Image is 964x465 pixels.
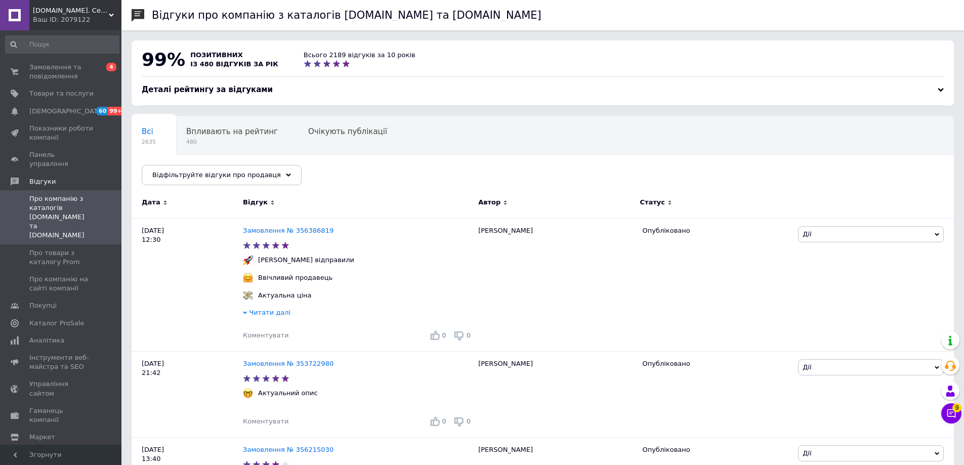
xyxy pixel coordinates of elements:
[132,352,243,438] div: [DATE] 21:42
[29,275,94,293] span: Про компанію на сайті компанії
[33,6,109,15] span: vortex.dp.ua. Сервісний центр, ремонт ноутбуків, комп'ютерів, комплектуючих, склад запчастин
[467,331,471,339] span: 0
[803,363,811,371] span: Дії
[29,107,104,116] span: [DEMOGRAPHIC_DATA]
[29,150,94,168] span: Панель управління
[256,273,335,282] div: Ввічливий продавець
[467,417,471,425] span: 0
[308,127,387,136] span: Очікують публікації
[473,218,637,351] div: [PERSON_NAME]
[29,89,94,98] span: Товари та послуги
[243,308,473,320] div: Читати далі
[249,309,290,316] span: Читати далі
[132,155,265,193] div: Опубліковані без коментаря
[29,248,94,267] span: Про товари з каталогу Prom
[473,352,637,438] div: [PERSON_NAME]
[152,9,541,21] h1: Відгуки про компанію з каталогів [DOMAIN_NAME] та [DOMAIN_NAME]
[106,63,116,71] span: 4
[142,165,244,175] span: Опубліковані без комен...
[29,301,57,310] span: Покупці
[442,417,446,425] span: 0
[941,403,961,424] button: Чат з покупцем9
[33,15,121,24] div: Ваш ID: 2079122
[186,138,278,146] span: 480
[29,319,84,328] span: Каталог ProSale
[803,449,811,457] span: Дії
[642,445,790,454] div: Опубліковано
[442,331,446,339] span: 0
[132,218,243,351] div: [DATE] 12:30
[243,273,253,283] img: :hugging_face:
[29,177,56,186] span: Відгуки
[952,403,961,412] span: 9
[243,290,253,301] img: :money_with_wings:
[243,360,333,367] a: Замовлення № 353722980
[186,127,278,136] span: Впливають на рейтинг
[142,49,185,70] span: 99%
[243,331,288,340] div: Коментувати
[243,198,268,207] span: Відгук
[243,227,333,234] a: Замовлення № 356386819
[190,60,278,68] span: із 480 відгуків за рік
[108,107,124,115] span: 99+
[803,230,811,238] span: Дії
[642,226,790,235] div: Опубліковано
[142,198,160,207] span: Дата
[640,198,665,207] span: Статус
[256,256,357,265] div: [PERSON_NAME] відправили
[96,107,108,115] span: 60
[243,255,253,265] img: :rocket:
[152,171,281,179] span: Відфільтруйте відгуки про продавця
[256,389,320,398] div: Актуальний опис
[29,336,64,345] span: Аналітика
[29,379,94,398] span: Управління сайтом
[29,124,94,142] span: Показники роботи компанії
[243,417,288,426] div: Коментувати
[29,433,55,442] span: Маркет
[5,35,119,54] input: Пошук
[243,446,333,453] a: Замовлення № 356215030
[243,417,288,425] span: Коментувати
[29,194,94,240] span: Про компанію з каталогів [DOMAIN_NAME] та [DOMAIN_NAME]
[478,198,500,207] span: Автор
[29,406,94,425] span: Гаманець компанії
[190,51,243,59] span: позитивних
[142,127,153,136] span: Всі
[304,51,415,60] div: Всього 2189 відгуків за 10 років
[29,353,94,371] span: Інструменти веб-майстра та SEO
[256,291,314,300] div: Актуальна ціна
[29,63,94,81] span: Замовлення та повідомлення
[642,359,790,368] div: Опубліковано
[142,138,156,146] span: 2635
[243,388,253,398] img: :nerd_face:
[142,85,273,94] span: Деталі рейтингу за відгуками
[142,84,944,95] div: Деталі рейтингу за відгуками
[243,331,288,339] span: Коментувати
